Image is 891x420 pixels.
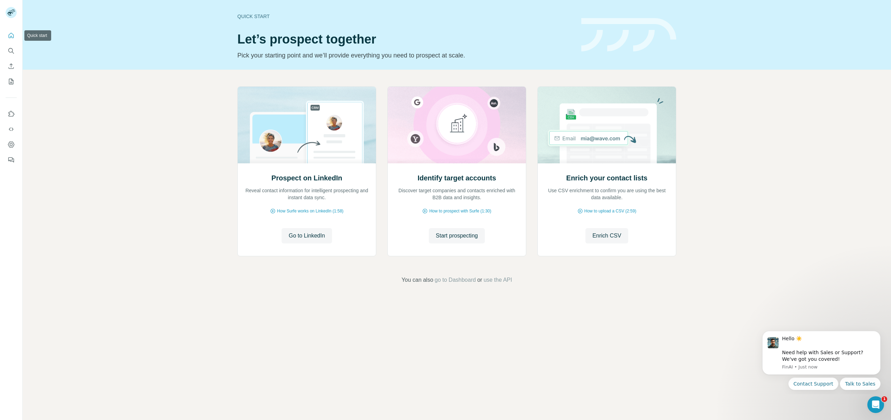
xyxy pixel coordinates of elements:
img: banner [581,18,676,52]
button: go to Dashboard [435,276,476,284]
button: Dashboard [6,138,17,151]
span: 1 [882,396,887,402]
p: Reveal contact information for intelligent prospecting and instant data sync. [245,187,369,201]
span: Go to LinkedIn [289,232,325,240]
iframe: Intercom live chat [867,396,884,413]
span: Enrich CSV [592,232,621,240]
p: Discover target companies and contacts enriched with B2B data and insights. [395,187,519,201]
p: Use CSV enrichment to confirm you are using the best data available. [545,187,669,201]
span: How to prospect with Surfe (1:30) [429,208,491,214]
button: Feedback [6,154,17,166]
button: use the API [483,276,512,284]
span: How to upload a CSV (2:59) [584,208,636,214]
h2: Prospect on LinkedIn [271,173,342,183]
button: Go to LinkedIn [282,228,332,243]
button: My lists [6,75,17,88]
button: Quick start [6,29,17,42]
p: Pick your starting point and we’ll provide everything you need to prospect at scale. [237,50,573,60]
button: Search [6,45,17,57]
button: Start prospecting [429,228,485,243]
button: Enrich CSV [585,228,628,243]
img: Identify target accounts [387,87,526,163]
iframe: Intercom notifications message [752,325,891,394]
img: Prospect on LinkedIn [237,87,376,163]
button: Enrich CSV [6,60,17,72]
div: Quick start [237,13,573,20]
span: How Surfe works on LinkedIn (1:58) [277,208,344,214]
button: Use Surfe API [6,123,17,135]
span: Start prospecting [436,232,478,240]
h2: Identify target accounts [418,173,496,183]
span: You can also [402,276,433,284]
button: Use Surfe on LinkedIn [6,108,17,120]
span: or [477,276,482,284]
h2: Enrich your contact lists [566,173,647,183]
img: Enrich your contact lists [537,87,676,163]
h1: Let’s prospect together [237,32,573,46]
